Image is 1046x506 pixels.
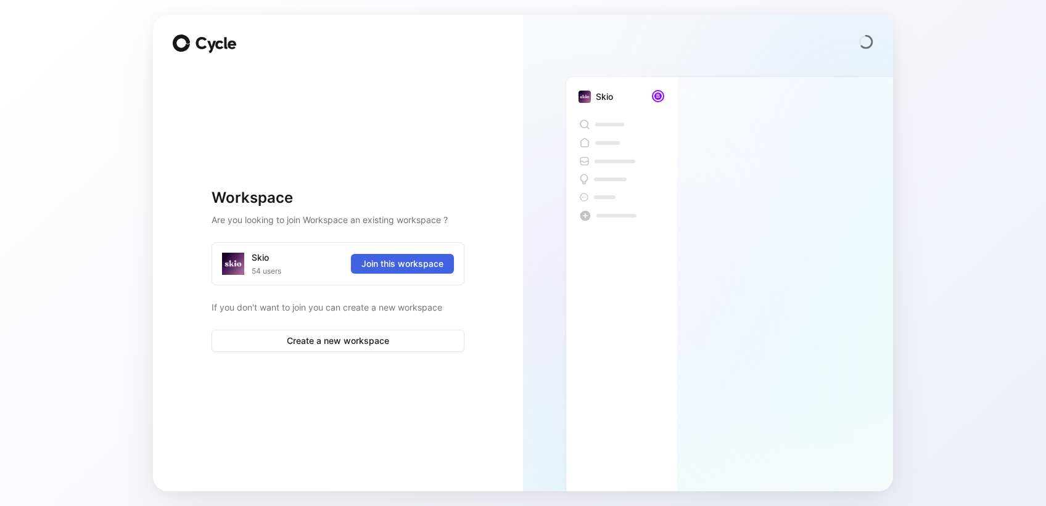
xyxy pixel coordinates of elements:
button: Join this workspace [351,254,454,274]
p: If you don't want to join you can create a new workspace [212,300,464,315]
span: 54 users [252,265,281,277]
h1: Workspace [212,188,464,208]
div: B [653,91,663,101]
span: Join this workspace [361,256,443,271]
button: Create a new workspace [212,330,464,352]
div: Skio [596,89,613,104]
div: Skio [252,250,269,265]
img: logo [222,253,244,275]
h2: Are you looking to join Workspace an existing workspace ? [212,213,464,227]
img: 6f1487c7-325f-4aab-be25-cf51102f5c8b.jpg [579,91,591,103]
span: Create a new workspace [222,333,454,348]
